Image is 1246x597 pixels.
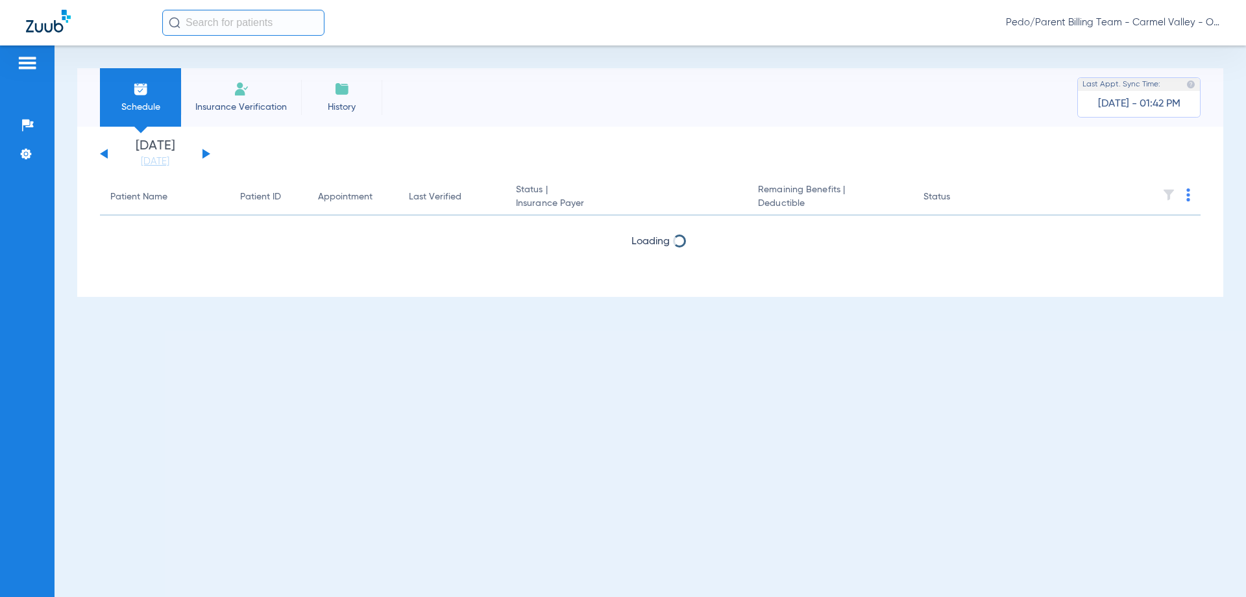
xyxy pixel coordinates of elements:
[334,81,350,97] img: History
[240,190,281,204] div: Patient ID
[506,179,748,216] th: Status |
[110,101,171,114] span: Schedule
[748,179,912,216] th: Remaining Benefits |
[311,101,373,114] span: History
[409,190,495,204] div: Last Verified
[133,81,149,97] img: Schedule
[1162,188,1175,201] img: filter.svg
[318,190,388,204] div: Appointment
[162,10,324,36] input: Search for patients
[116,140,194,168] li: [DATE]
[1098,97,1180,110] span: [DATE] - 01:42 PM
[17,55,38,71] img: hamburger-icon
[110,190,219,204] div: Patient Name
[1082,78,1160,91] span: Last Appt. Sync Time:
[516,197,737,210] span: Insurance Payer
[234,81,249,97] img: Manual Insurance Verification
[758,197,902,210] span: Deductible
[409,190,461,204] div: Last Verified
[191,101,291,114] span: Insurance Verification
[1006,16,1220,29] span: Pedo/Parent Billing Team - Carmel Valley - Ortho | The Super Dentists
[913,179,1001,216] th: Status
[1186,80,1195,89] img: last sync help info
[110,190,167,204] div: Patient Name
[631,236,670,247] span: Loading
[240,190,297,204] div: Patient ID
[1186,188,1190,201] img: group-dot-blue.svg
[116,155,194,168] a: [DATE]
[169,17,180,29] img: Search Icon
[26,10,71,32] img: Zuub Logo
[318,190,373,204] div: Appointment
